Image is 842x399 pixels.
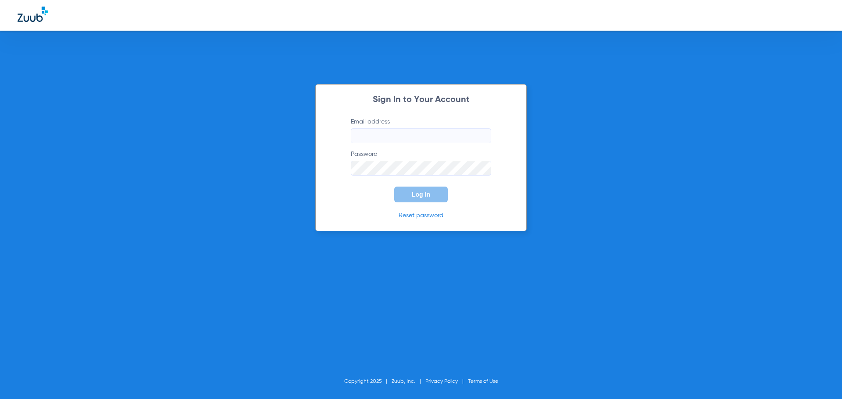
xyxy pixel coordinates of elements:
a: Privacy Policy [425,379,458,384]
label: Email address [351,117,491,143]
li: Zuub, Inc. [392,377,425,386]
input: Password [351,161,491,176]
a: Terms of Use [468,379,498,384]
h2: Sign In to Your Account [338,95,504,104]
a: Reset password [399,212,443,219]
img: Zuub Logo [18,7,48,22]
input: Email address [351,128,491,143]
label: Password [351,150,491,176]
li: Copyright 2025 [344,377,392,386]
span: Log In [412,191,430,198]
button: Log In [394,187,448,202]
